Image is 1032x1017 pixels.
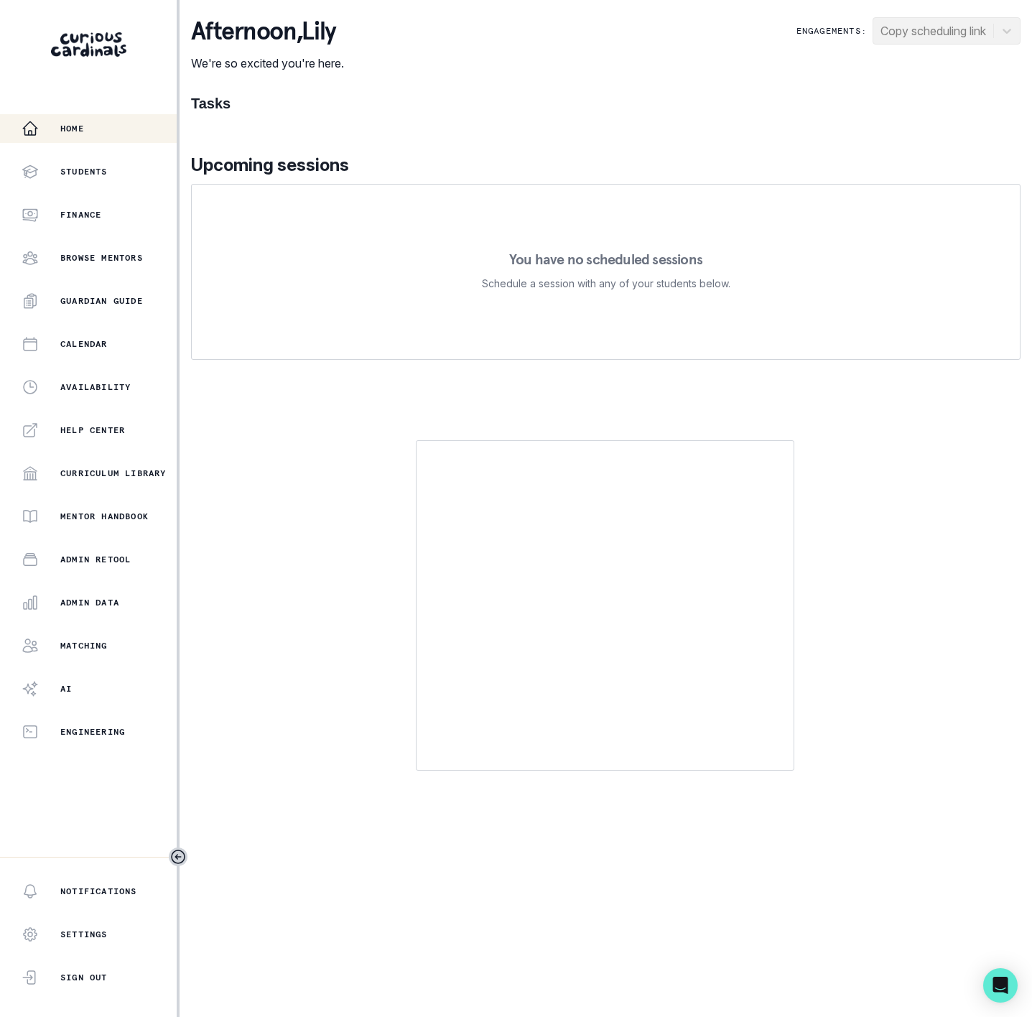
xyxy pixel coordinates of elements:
[60,338,108,350] p: Calendar
[169,847,187,866] button: Toggle sidebar
[60,597,119,608] p: Admin Data
[983,968,1018,1003] div: Open Intercom Messenger
[60,726,125,738] p: Engineering
[60,929,108,940] p: Settings
[60,123,84,134] p: Home
[60,972,108,983] p: Sign Out
[191,55,344,72] p: We're so excited you're here.
[191,17,344,46] p: afternoon , Lily
[60,468,167,479] p: Curriculum Library
[191,95,1021,112] h1: Tasks
[60,424,125,436] p: Help Center
[60,683,72,695] p: AI
[191,152,1021,178] p: Upcoming sessions
[60,209,101,220] p: Finance
[796,25,867,37] p: Engagements:
[60,295,143,307] p: Guardian Guide
[482,275,730,292] p: Schedule a session with any of your students below.
[60,511,149,522] p: Mentor Handbook
[509,252,702,266] p: You have no scheduled sessions
[60,886,137,897] p: Notifications
[60,252,143,264] p: Browse Mentors
[60,166,108,177] p: Students
[60,640,108,651] p: Matching
[51,32,126,57] img: Curious Cardinals Logo
[60,554,131,565] p: Admin Retool
[60,381,131,393] p: Availability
